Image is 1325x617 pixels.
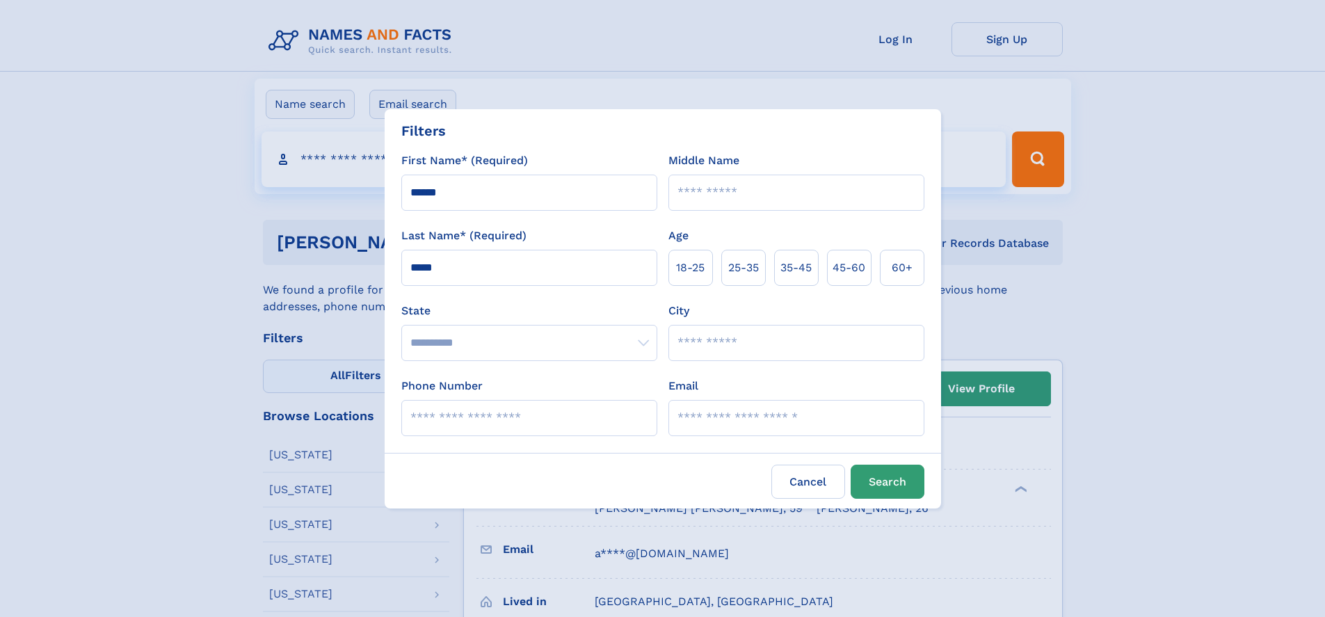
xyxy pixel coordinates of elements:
[401,120,446,141] div: Filters
[401,303,657,319] label: State
[851,465,924,499] button: Search
[892,259,913,276] span: 60+
[401,227,527,244] label: Last Name* (Required)
[401,378,483,394] label: Phone Number
[833,259,865,276] span: 45‑60
[668,152,739,169] label: Middle Name
[668,303,689,319] label: City
[676,259,705,276] span: 18‑25
[668,378,698,394] label: Email
[668,227,689,244] label: Age
[771,465,845,499] label: Cancel
[728,259,759,276] span: 25‑35
[401,152,528,169] label: First Name* (Required)
[780,259,812,276] span: 35‑45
